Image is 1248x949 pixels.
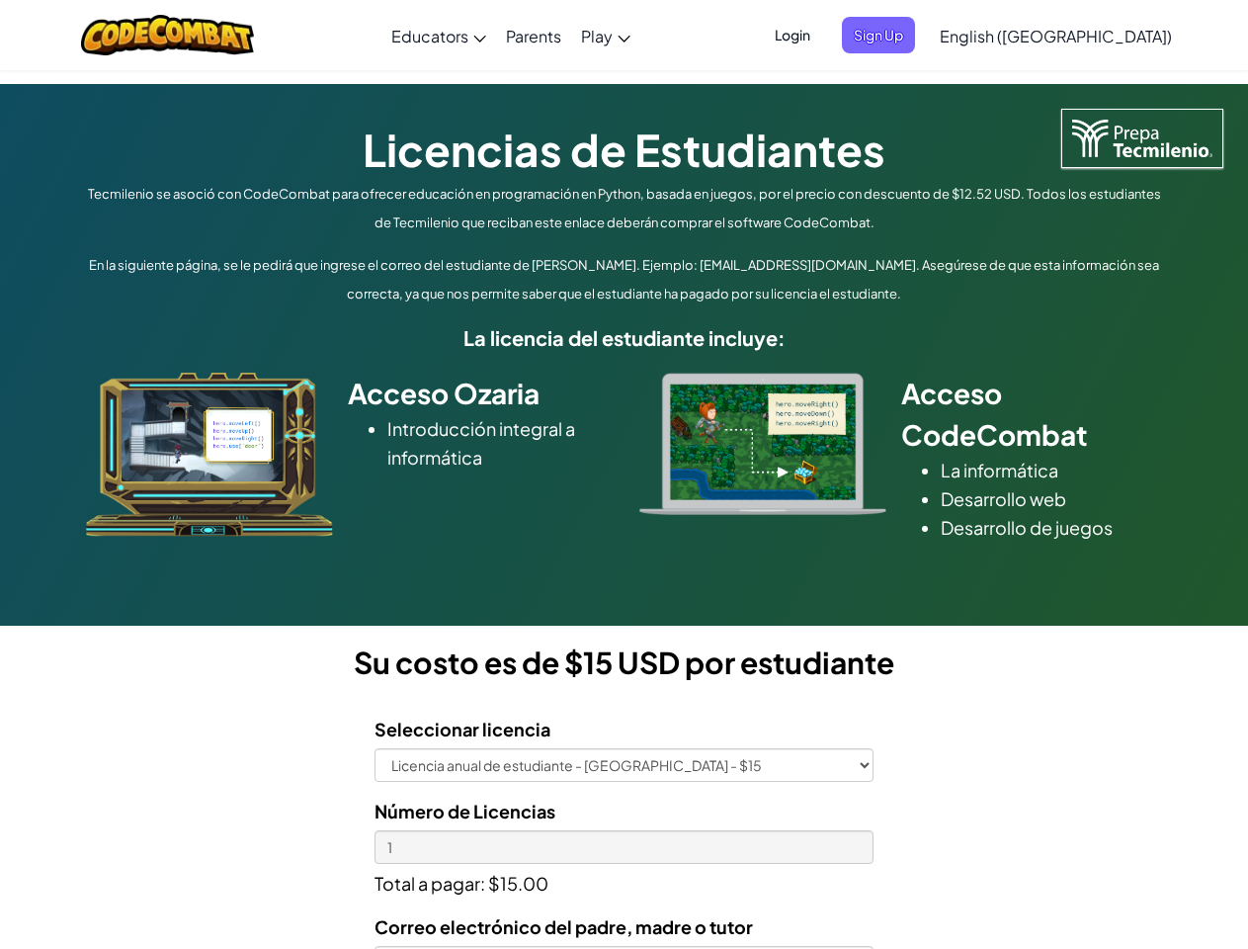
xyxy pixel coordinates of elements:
[941,484,1163,513] li: Desarrollo web
[374,797,555,825] label: Número de Licencias
[381,9,496,62] a: Educators
[374,864,874,898] p: Total a pagar: $15.00
[374,912,753,941] label: Correo electrónico del padre, madre o tutor
[81,322,1168,353] h5: La licencia del estudiante incluye:
[81,180,1168,237] p: Tecmilenio se asoció con CodeCombat para ofrecer educación en programación en Python, basada en j...
[496,9,571,62] a: Parents
[940,26,1172,46] span: English ([GEOGRAPHIC_DATA])
[581,26,613,46] span: Play
[930,9,1182,62] a: English ([GEOGRAPHIC_DATA])
[763,17,822,53] button: Login
[941,456,1163,484] li: La informática
[86,373,333,537] img: ozaria_acodus.png
[901,373,1163,456] h2: Acceso CodeCombat
[391,26,468,46] span: Educators
[387,414,610,472] li: Introducción integral a informática
[348,373,610,414] h2: Acceso Ozaria
[941,513,1163,542] li: Desarrollo de juegos
[571,9,640,62] a: Play
[81,119,1168,180] h1: Licencias de Estudiantes
[81,15,254,55] img: CodeCombat logo
[81,251,1168,308] p: En la siguiente página, se le pedirá que ingrese el correo del estudiante de [PERSON_NAME]. Ejemp...
[842,17,915,53] button: Sign Up
[639,373,886,515] img: type_real_code.png
[374,715,550,743] label: Seleccionar licencia
[1061,109,1223,168] img: Tecmilenio logo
